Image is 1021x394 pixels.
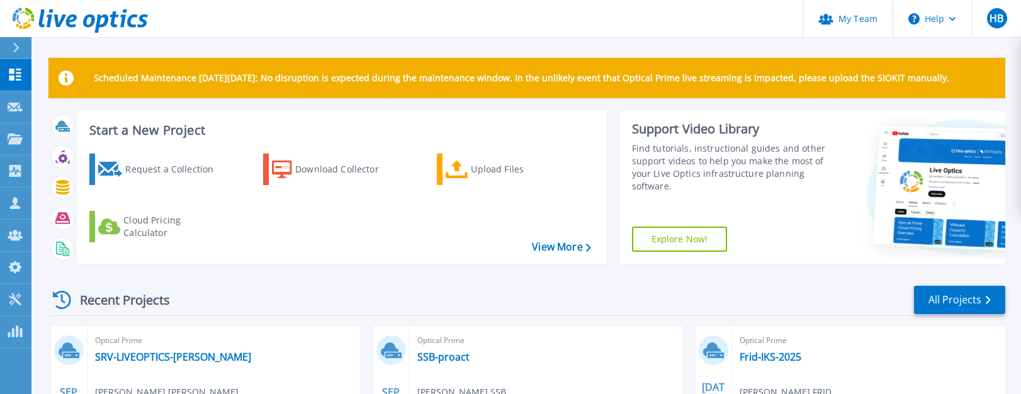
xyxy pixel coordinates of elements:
[990,13,1003,23] span: HB
[914,286,1005,314] a: All Projects
[89,123,590,137] h3: Start a New Project
[123,214,224,239] div: Cloud Pricing Calculator
[263,154,403,185] a: Download Collector
[417,351,470,363] a: SSB-proact
[295,157,396,182] div: Download Collector
[532,241,590,253] a: View More
[89,211,230,242] a: Cloud Pricing Calculator
[632,142,826,193] div: Find tutorials, instructional guides and other support videos to help you make the most of your L...
[740,351,801,363] a: Frid-IKS-2025
[125,157,226,182] div: Request a Collection
[95,334,353,347] span: Optical Prime
[632,121,826,137] div: Support Video Library
[437,154,577,185] a: Upload Files
[740,334,998,347] span: Optical Prime
[95,351,251,363] a: SRV-LIVEOPTICS-[PERSON_NAME]
[94,73,949,83] p: Scheduled Maintenance [DATE][DATE]: No disruption is expected during the maintenance window. In t...
[471,157,572,182] div: Upload Files
[632,227,728,252] a: Explore Now!
[48,284,187,315] div: Recent Projects
[89,154,230,185] a: Request a Collection
[417,334,675,347] span: Optical Prime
